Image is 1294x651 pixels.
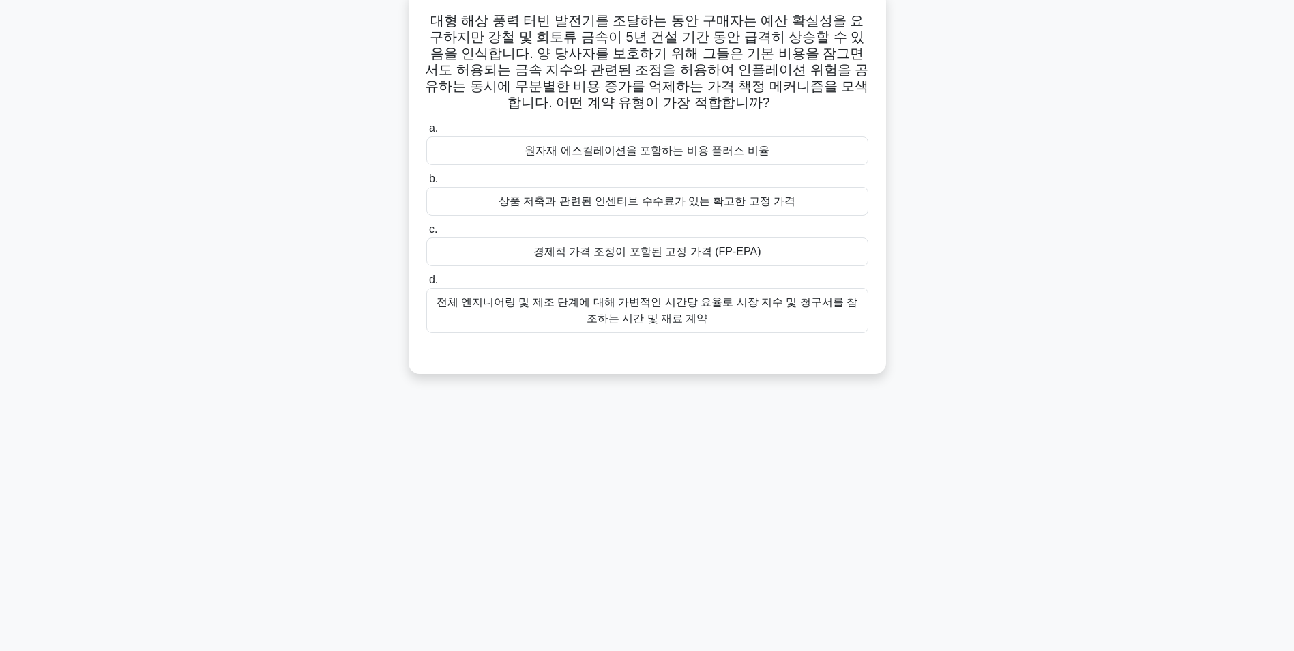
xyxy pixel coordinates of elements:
span: b. [429,173,438,184]
span: c. [429,223,437,235]
div: 상품 저축과 관련된 인센티브 수수료가 있는 확고한 고정 가격 [426,187,868,216]
span: d. [429,274,438,285]
div: 원자재 에스컬레이션을 포함하는 비용 플러스 비율 [426,136,868,165]
span: a. [429,122,438,134]
font: 대형 해상 풍력 터빈 발전기를 조달하는 동안 구매자는 예산 확실성을 요구하지만 강철 및 희토류 금속이 5년 건설 기간 동안 급격히 상승할 수 있음을 인식합니다. 양 당사자를 ... [425,13,868,110]
div: 경제적 가격 조정이 포함된 고정 가격 (FP-EPA) [426,237,868,266]
div: 전체 엔지니어링 및 제조 단계에 대해 가변적인 시간당 요율로 시장 지수 및 청구서를 참조하는 시간 및 재료 계약 [426,288,868,333]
